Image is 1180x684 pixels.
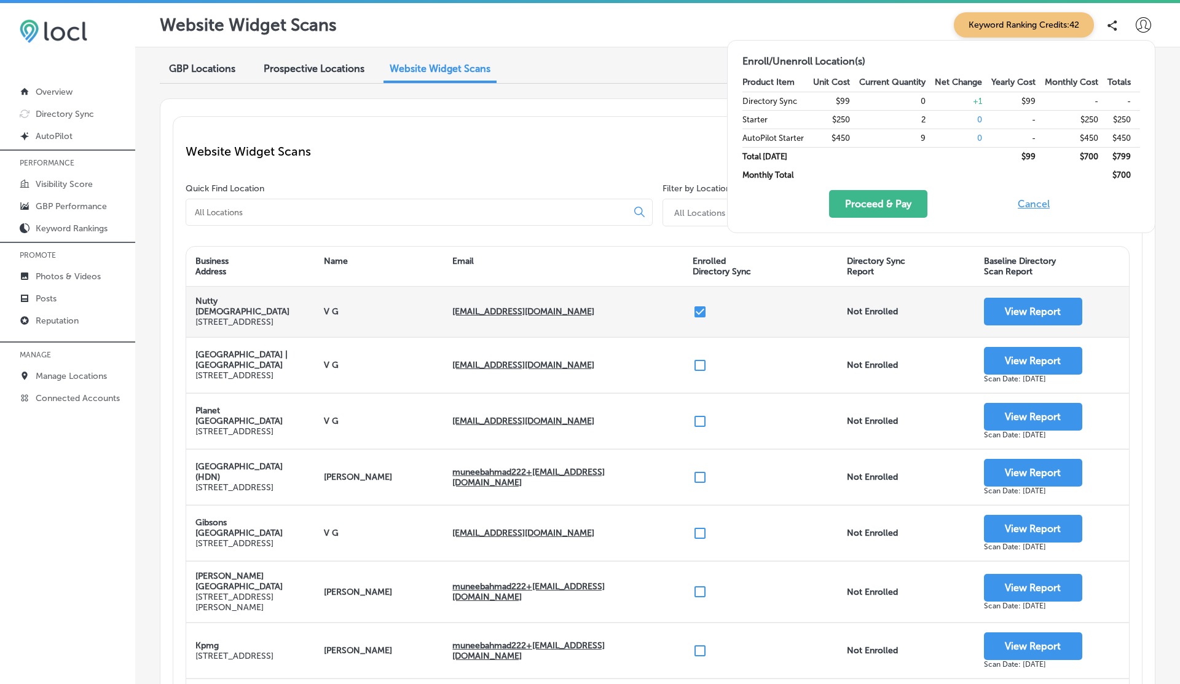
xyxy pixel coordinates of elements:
[847,256,905,277] div: Directory Sync Report
[36,316,79,326] p: Reputation
[663,183,757,194] label: Filter by Location Status
[984,632,1082,660] button: View Report
[1107,147,1140,165] td: $ 799
[838,338,975,392] div: Not Enrolled
[984,431,1082,439] div: Scan Date: [DATE]
[169,63,235,74] span: GBP Locations
[984,256,1056,277] div: Baseline Directory Scan Report
[984,459,1082,487] button: View Report
[984,307,1082,317] a: View Report
[1045,73,1107,92] th: Monthly Cost
[195,426,305,437] p: [STREET_ADDRESS]
[984,543,1082,551] div: Scan Date: [DATE]
[324,528,339,538] strong: V G
[186,144,1130,159] p: Website Widget Scans
[452,416,594,426] strong: [EMAIL_ADDRESS][DOMAIN_NAME]
[935,73,991,92] th: Net Change
[1107,129,1140,147] td: $450
[984,583,1082,594] a: View Report
[452,581,605,602] strong: muneebahmad222+[EMAIL_ADDRESS][DOMAIN_NAME]
[324,256,348,266] div: Name
[984,515,1082,543] button: View Report
[36,223,108,234] p: Keyword Rankings
[1107,92,1140,110] td: -
[1107,73,1140,92] th: Totals
[859,129,935,147] td: 9
[859,73,935,92] th: Current Quantity
[324,645,392,656] strong: [PERSON_NAME]
[452,306,594,317] strong: [EMAIL_ADDRESS][DOMAIN_NAME]
[452,640,605,661] strong: muneebahmad222+[EMAIL_ADDRESS][DOMAIN_NAME]
[813,92,859,110] td: $99
[991,147,1045,165] td: $ 99
[195,482,305,493] p: [STREET_ADDRESS]
[935,92,991,110] td: + 1
[954,12,1094,38] span: Keyword Ranking Credits: 42
[390,63,490,74] span: Website Widget Scans
[984,375,1082,383] div: Scan Date: [DATE]
[742,92,813,110] td: Directory Sync
[984,356,1082,367] a: View Report
[195,317,305,327] p: [STREET_ADDRESS]
[452,256,474,266] div: Email
[36,293,57,304] p: Posts
[36,131,73,141] p: AutoPilot
[36,371,107,381] p: Manage Locations
[984,412,1082,423] a: View Report
[195,349,288,370] strong: [GEOGRAPHIC_DATA] | [GEOGRAPHIC_DATA]
[1045,147,1107,165] td: $ 700
[742,55,1140,67] h2: Enroll/Unenroll Location(s)
[195,256,229,277] div: Business Address
[984,524,1082,535] a: View Report
[452,360,594,370] strong: [EMAIL_ADDRESS][DOMAIN_NAME]
[36,109,94,119] p: Directory Sync
[1107,110,1140,129] td: $250
[838,394,975,448] div: Not Enrolled
[991,129,1045,147] td: -
[742,73,813,92] th: Product Item
[195,651,273,661] p: [STREET_ADDRESS]
[693,256,751,277] div: Enrolled Directory Sync
[20,19,87,43] img: 6efc1275baa40be7c98c3b36c6bfde44.png
[838,506,975,560] div: Not Enrolled
[1045,110,1107,129] td: $250
[838,287,975,336] div: Not Enrolled
[742,110,813,129] td: Starter
[186,183,264,194] label: Quick Find Location
[195,296,289,317] strong: Nutty [DEMOGRAPHIC_DATA]
[829,190,927,218] button: Proceed & Pay
[324,416,339,426] strong: V G
[935,110,991,129] td: 0
[984,347,1082,375] button: View Report
[1014,190,1053,218] button: Cancel
[742,129,813,147] td: AutoPilot Starter
[991,73,1045,92] th: Yearly Cost
[36,87,73,97] p: Overview
[36,393,120,404] p: Connected Accounts
[195,517,283,538] strong: Gibsons [GEOGRAPHIC_DATA]
[813,129,859,147] td: $450
[324,306,339,317] strong: V G
[859,110,935,129] td: 2
[984,298,1082,325] button: View Report
[195,370,305,381] p: [STREET_ADDRESS]
[36,201,107,212] p: GBP Performance
[742,147,813,165] td: Total [DATE]
[36,179,93,189] p: Visibility Score
[324,360,339,370] strong: V G
[1045,129,1107,147] td: $450
[813,73,859,92] th: Unit Cost
[935,129,991,147] td: 0
[674,207,725,218] div: All Locations
[991,110,1045,129] td: -
[838,623,975,678] div: Not Enrolled
[1107,165,1140,184] td: $ 700
[838,450,975,504] div: Not Enrolled
[742,165,813,184] td: Monthly Total
[264,63,364,74] span: Prospective Locations
[160,15,337,35] p: Website Widget Scans
[984,468,1082,479] a: View Report
[195,571,283,592] strong: [PERSON_NAME][GEOGRAPHIC_DATA]
[195,538,305,549] p: [STREET_ADDRESS]
[452,467,605,488] strong: muneebahmad222+[EMAIL_ADDRESS][DOMAIN_NAME]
